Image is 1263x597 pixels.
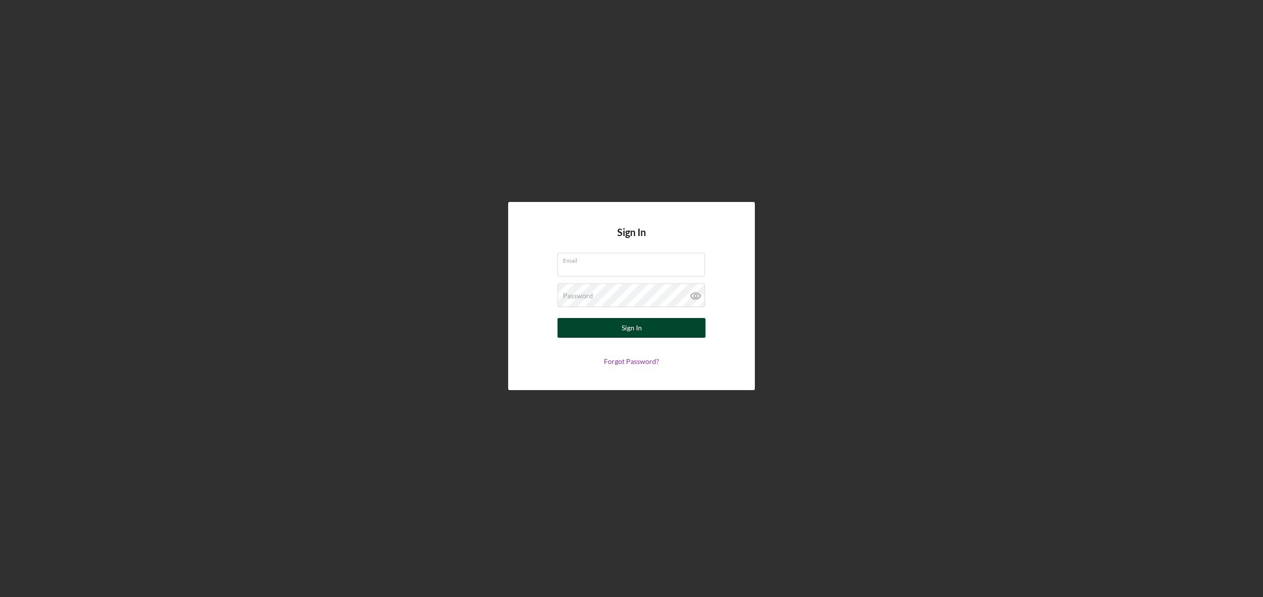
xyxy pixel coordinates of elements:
[557,318,706,338] button: Sign In
[563,253,705,264] label: Email
[622,318,642,338] div: Sign In
[563,292,593,300] label: Password
[604,357,659,365] a: Forgot Password?
[617,227,646,253] h4: Sign In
